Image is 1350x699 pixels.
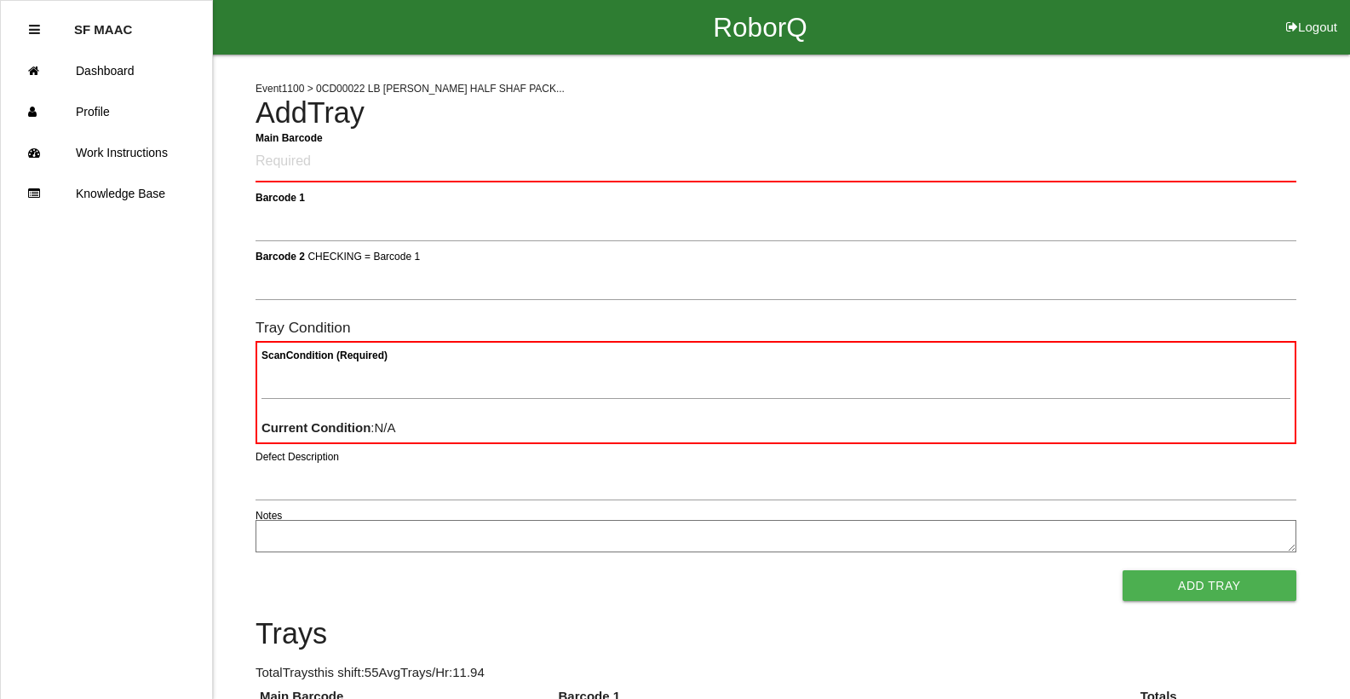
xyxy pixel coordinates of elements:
button: Add Tray [1123,570,1296,601]
p: Total Trays this shift: 55 Avg Trays /Hr: 11.94 [256,663,1296,683]
h6: Tray Condition [256,320,1296,336]
label: Notes [256,508,282,523]
a: Work Instructions [1,132,212,173]
b: Main Barcode [256,131,323,143]
h4: Add Tray [256,97,1296,130]
span: : N/A [261,420,396,435]
label: Defect Description [256,449,339,465]
input: Required [256,142,1296,182]
span: CHECKING = Barcode 1 [307,250,420,262]
span: Event 1100 > 0CD00022 LB [PERSON_NAME] HALF SHAF PACK... [256,83,565,95]
p: SF MAAC [74,9,132,37]
div: Close [29,9,40,50]
a: Knowledge Base [1,173,212,214]
b: Scan Condition (Required) [261,349,388,361]
a: Profile [1,91,212,132]
a: Dashboard [1,50,212,91]
b: Barcode 2 [256,250,305,262]
b: Barcode 1 [256,191,305,203]
b: Current Condition [261,420,371,435]
h4: Trays [256,618,1296,650]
